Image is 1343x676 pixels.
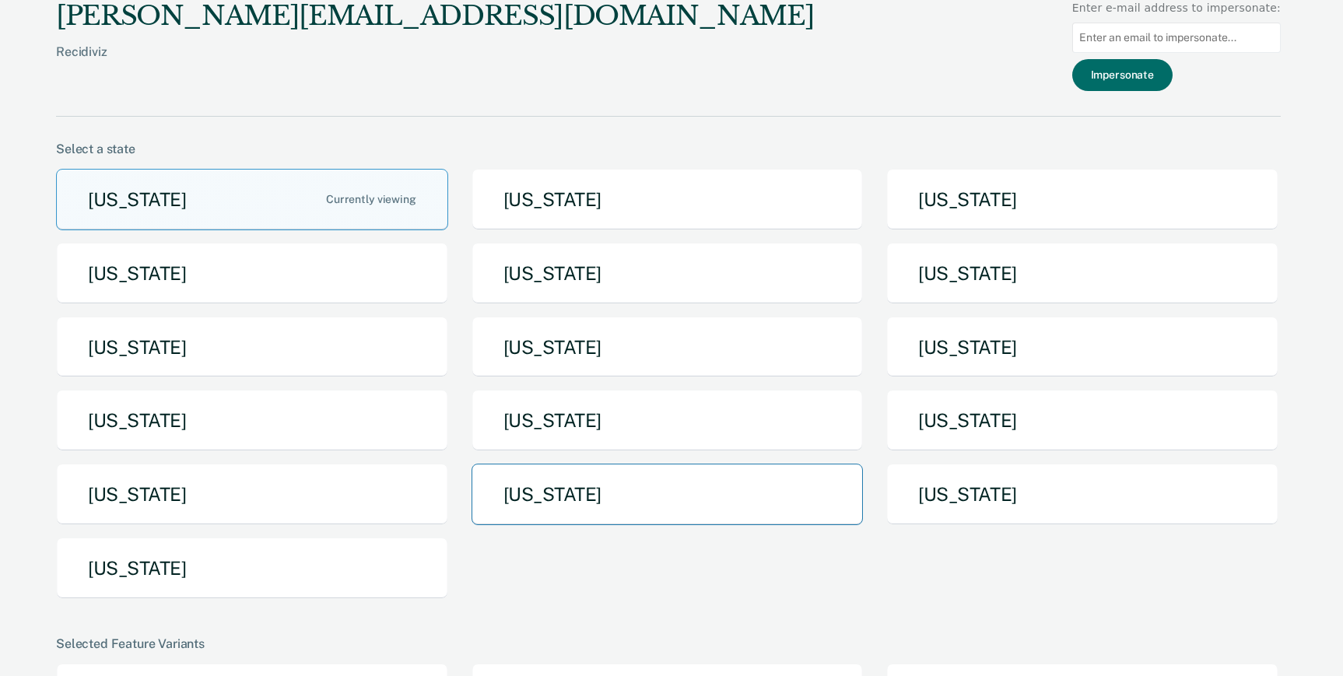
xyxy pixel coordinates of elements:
button: [US_STATE] [56,169,448,230]
button: [US_STATE] [886,464,1278,525]
button: [US_STATE] [472,464,864,525]
button: [US_STATE] [886,317,1278,378]
button: [US_STATE] [472,169,864,230]
button: [US_STATE] [56,390,448,451]
button: [US_STATE] [56,538,448,599]
button: [US_STATE] [56,317,448,378]
button: [US_STATE] [886,243,1278,304]
button: [US_STATE] [472,317,864,378]
button: [US_STATE] [472,390,864,451]
button: [US_STATE] [886,169,1278,230]
button: [US_STATE] [56,243,448,304]
button: [US_STATE] [472,243,864,304]
button: [US_STATE] [886,390,1278,451]
button: [US_STATE] [56,464,448,525]
div: Select a state [56,142,1281,156]
button: Impersonate [1072,59,1173,91]
input: Enter an email to impersonate... [1072,23,1281,53]
div: Recidiviz [56,44,814,84]
div: Selected Feature Variants [56,636,1281,651]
